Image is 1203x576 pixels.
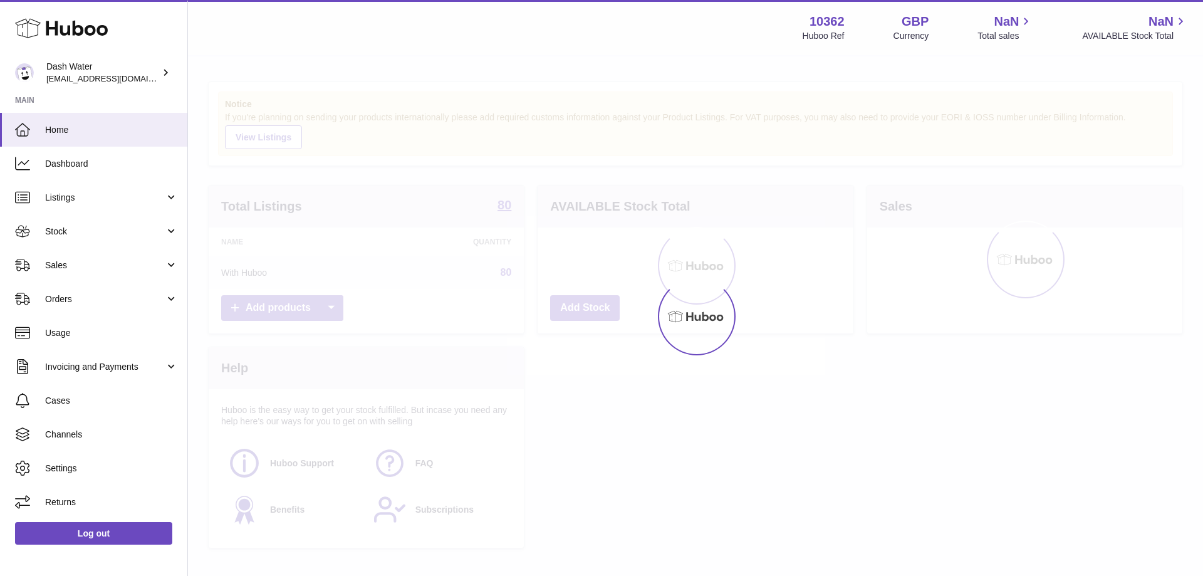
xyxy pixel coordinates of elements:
[45,259,165,271] span: Sales
[994,13,1019,30] span: NaN
[46,73,184,83] span: [EMAIL_ADDRESS][DOMAIN_NAME]
[45,429,178,441] span: Channels
[45,124,178,136] span: Home
[45,327,178,339] span: Usage
[45,361,165,373] span: Invoicing and Payments
[46,61,159,85] div: Dash Water
[45,496,178,508] span: Returns
[15,522,172,545] a: Log out
[893,30,929,42] div: Currency
[45,158,178,170] span: Dashboard
[45,293,165,305] span: Orders
[1082,30,1188,42] span: AVAILABLE Stock Total
[810,13,845,30] strong: 10362
[45,226,165,238] span: Stock
[45,395,178,407] span: Cases
[803,30,845,42] div: Huboo Ref
[45,463,178,474] span: Settings
[902,13,929,30] strong: GBP
[1148,13,1174,30] span: NaN
[977,13,1033,42] a: NaN Total sales
[977,30,1033,42] span: Total sales
[1082,13,1188,42] a: NaN AVAILABLE Stock Total
[15,63,34,82] img: orders@dash-water.com
[45,192,165,204] span: Listings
